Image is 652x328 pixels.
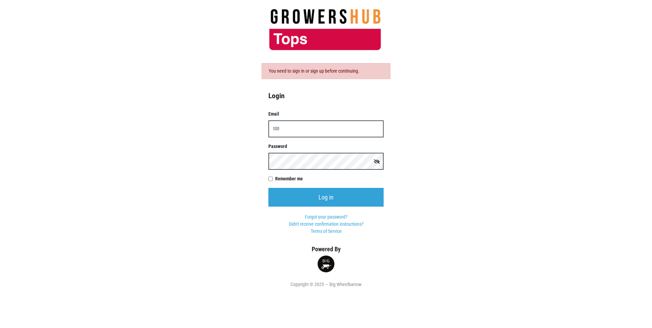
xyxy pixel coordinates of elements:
a: Terms of Service [311,228,342,234]
h5: Powered By [258,245,394,253]
a: Forgot your password? [305,214,347,220]
img: 279edf242af8f9d49a69d9d2afa010fb.png [258,9,394,51]
label: Remember me [275,175,384,182]
div: Copyright © 2025 — Big Wheelbarrow [258,281,394,288]
a: Didn't receive confirmation instructions? [289,221,364,227]
label: Email [268,110,384,118]
label: Password [268,143,384,150]
div: You need to sign in or sign up before continuing. [262,63,390,79]
input: Log in [268,188,384,207]
img: small-round-logo-d6fdfe68ae19b7bfced82731a0234da4.png [317,255,335,272]
h4: Login [268,91,384,100]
